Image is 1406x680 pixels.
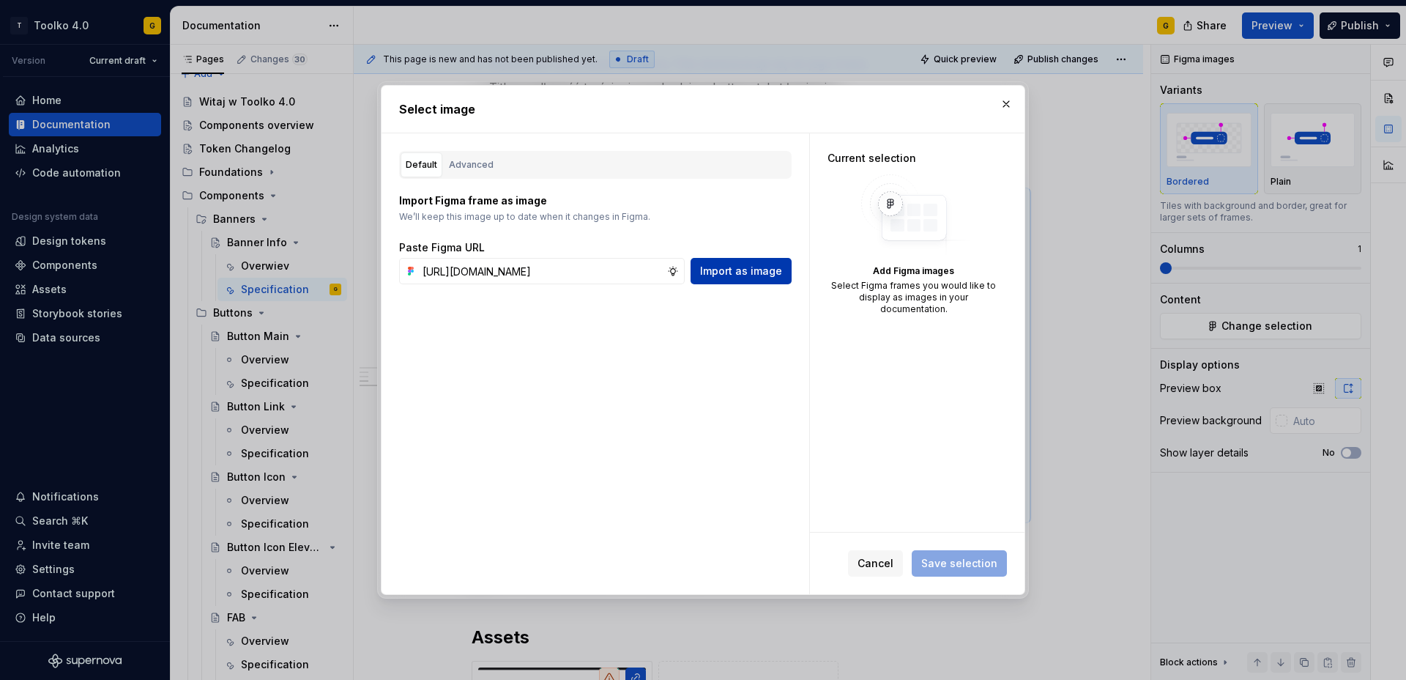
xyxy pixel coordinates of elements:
[417,258,667,284] input: https://figma.com/file...
[399,100,1007,118] h2: Select image
[691,258,792,284] button: Import as image
[858,556,893,571] span: Cancel
[399,211,792,223] p: We’ll keep this image up to date when it changes in Figma.
[827,265,1000,277] div: Add Figma images
[827,280,1000,315] div: Select Figma frames you would like to display as images in your documentation.
[700,264,782,278] span: Import as image
[827,151,1000,166] div: Current selection
[406,158,437,172] div: Default
[399,240,485,255] label: Paste Figma URL
[449,158,494,172] div: Advanced
[848,550,903,577] button: Cancel
[399,193,792,208] p: Import Figma frame as image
